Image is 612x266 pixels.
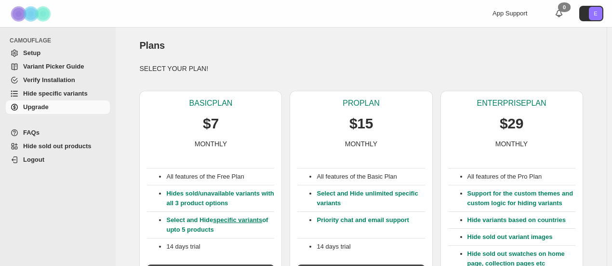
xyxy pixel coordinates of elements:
[477,98,546,108] p: ENTERPRISE PLAN
[467,172,575,182] p: All features of the Pro Plan
[189,98,233,108] p: BASIC PLAN
[166,189,274,208] p: Hides sold/unavailable variants with all 3 product options
[467,189,575,208] p: Support for the custom themes and custom logic for hiding variants
[594,11,597,16] text: E
[6,60,110,73] a: Variant Picker Guide
[467,215,575,225] p: Hide variants based on countries
[195,139,227,149] p: MONTHLY
[345,139,377,149] p: MONTHLY
[23,63,84,70] span: Variant Picker Guide
[213,216,262,224] a: specific variants
[23,142,92,150] span: Hide sold out products
[6,87,110,100] a: Hide specific variants
[467,232,575,242] p: Hide sold out variant images
[10,37,111,44] span: CAMOUFLAGE
[6,126,110,140] a: FAQs
[166,242,274,252] p: 14 days trial
[6,73,110,87] a: Verify Installation
[500,114,523,133] p: $29
[203,114,219,133] p: $7
[139,64,583,73] p: SELECT YOUR PLAN!
[8,0,56,27] img: Camouflage
[166,215,274,235] p: Select and Hide of upto 5 products
[23,156,44,163] span: Logout
[139,40,164,51] span: Plans
[495,139,528,149] p: MONTHLY
[349,114,373,133] p: $15
[23,76,75,84] span: Verify Installation
[492,10,527,17] span: App Support
[23,90,88,97] span: Hide specific variants
[6,100,110,114] a: Upgrade
[6,140,110,153] a: Hide sold out products
[317,242,425,252] p: 14 days trial
[589,7,602,20] span: Avatar with initials E
[579,6,603,21] button: Avatar with initials E
[558,2,571,12] div: 0
[317,189,425,208] p: Select and Hide unlimited specific variants
[317,172,425,182] p: All features of the Basic Plan
[6,153,110,167] a: Logout
[166,172,274,182] p: All features of the Free Plan
[6,46,110,60] a: Setup
[343,98,379,108] p: PRO PLAN
[23,129,40,136] span: FAQs
[554,9,564,18] a: 0
[23,103,49,111] span: Upgrade
[23,49,40,56] span: Setup
[317,215,425,235] p: Priority chat and email support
